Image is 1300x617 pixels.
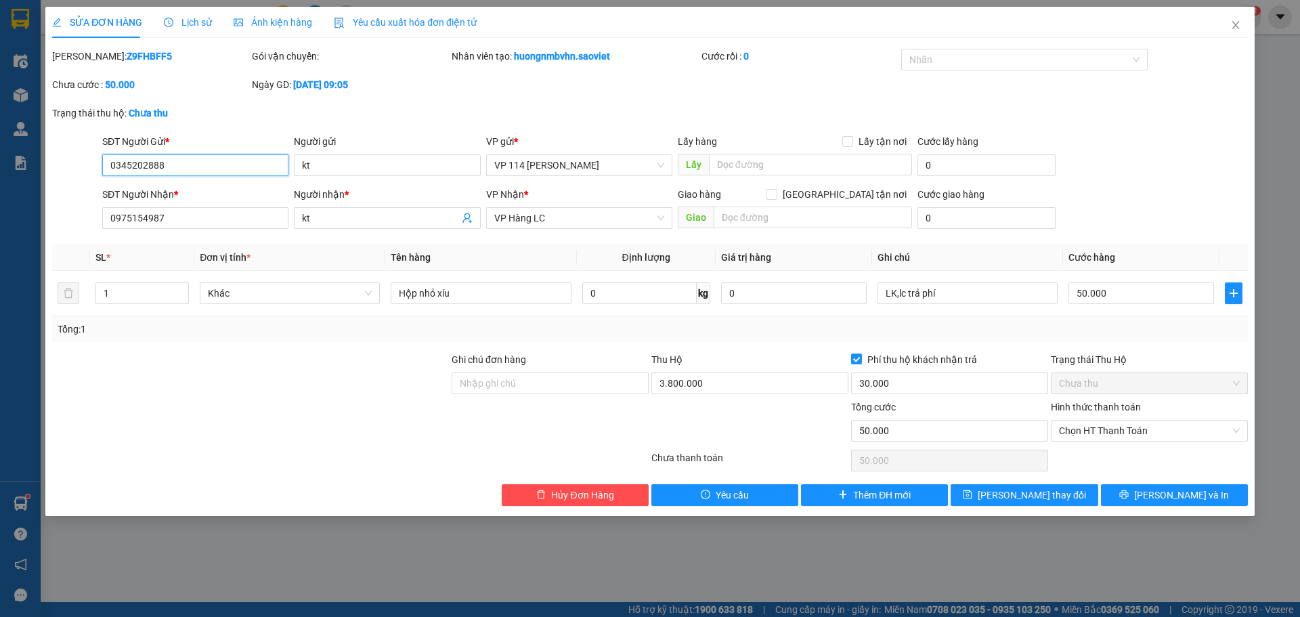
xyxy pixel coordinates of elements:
[1101,484,1248,506] button: printer[PERSON_NAME] và In
[1226,288,1242,299] span: plus
[129,108,168,119] b: Chưa thu
[452,49,699,64] div: Nhân viên tạo:
[234,17,312,28] span: Ảnh kiện hàng
[294,187,480,202] div: Người nhận
[917,189,984,200] label: Cước giao hàng
[514,51,610,62] b: huongnmbvhn.saoviet
[951,484,1098,506] button: save[PERSON_NAME] thay đổi
[391,282,571,304] input: VD: Bàn, Ghế
[334,18,345,28] img: icon
[917,207,1056,229] input: Cước giao hàng
[716,488,749,503] span: Yêu cầu
[678,136,717,147] span: Lấy hàng
[391,252,431,263] span: Tên hàng
[52,77,249,92] div: Chưa cước :
[1068,252,1115,263] span: Cước hàng
[678,207,714,228] span: Giao
[551,488,613,503] span: Hủy Đơn Hàng
[714,207,912,228] input: Dọc đường
[697,282,710,304] span: kg
[622,252,670,263] span: Định lượng
[721,252,771,263] span: Giá trị hàng
[917,154,1056,176] input: Cước lấy hàng
[105,79,135,90] b: 50.000
[102,187,288,202] div: SĐT Người Nhận
[651,484,798,506] button: exclamation-circleYêu cầu
[494,155,664,175] span: VP 114 Trần Nhật Duật
[872,244,1063,271] th: Ghi chú
[917,136,978,147] label: Cước lấy hàng
[293,79,348,90] b: [DATE] 09:05
[452,373,649,394] input: Ghi chú đơn hàng
[701,490,710,501] span: exclamation-circle
[536,490,546,501] span: delete
[58,282,79,304] button: delete
[52,49,249,64] div: [PERSON_NAME]:
[963,490,972,501] span: save
[334,17,477,28] span: Yêu cầu xuất hóa đơn điện tử
[678,189,721,200] span: Giao hàng
[777,187,912,202] span: [GEOGRAPHIC_DATA] tận nơi
[1051,402,1141,412] label: Hình thức thanh toán
[52,106,299,121] div: Trạng thái thu hộ:
[52,17,142,28] span: SỬA ĐƠN HÀNG
[709,154,912,175] input: Dọc đường
[452,354,526,365] label: Ghi chú đơn hàng
[978,488,1086,503] span: [PERSON_NAME] thay đổi
[1059,421,1240,441] span: Chọn HT Thanh Toán
[678,154,709,175] span: Lấy
[1059,373,1240,393] span: Chưa thu
[801,484,948,506] button: plusThêm ĐH mới
[127,51,172,62] b: Z9FHBFF5
[486,189,524,200] span: VP Nhận
[853,134,912,149] span: Lấy tận nơi
[208,283,372,303] span: Khác
[743,51,749,62] b: 0
[838,490,848,501] span: plus
[851,402,896,412] span: Tổng cước
[462,213,473,224] span: user-add
[1051,352,1248,367] div: Trạng thái Thu Hộ
[502,484,649,506] button: deleteHủy Đơn Hàng
[650,450,850,474] div: Chưa thanh toán
[164,17,212,28] span: Lịch sử
[853,488,911,503] span: Thêm ĐH mới
[252,77,449,92] div: Ngày GD:
[200,252,251,263] span: Đơn vị tính
[494,208,664,228] span: VP Hàng LC
[95,252,106,263] span: SL
[862,352,982,367] span: Phí thu hộ khách nhận trả
[294,134,480,149] div: Người gửi
[1230,20,1241,30] span: close
[1119,490,1129,501] span: printer
[252,49,449,64] div: Gói vận chuyển:
[102,134,288,149] div: SĐT Người Gửi
[486,134,672,149] div: VP gửi
[1134,488,1229,503] span: [PERSON_NAME] và In
[651,354,682,365] span: Thu Hộ
[52,18,62,27] span: edit
[58,322,502,337] div: Tổng: 1
[1225,282,1242,304] button: plus
[234,18,243,27] span: picture
[164,18,173,27] span: clock-circle
[1217,7,1255,45] button: Close
[877,282,1058,304] input: Ghi Chú
[701,49,898,64] div: Cước rồi :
